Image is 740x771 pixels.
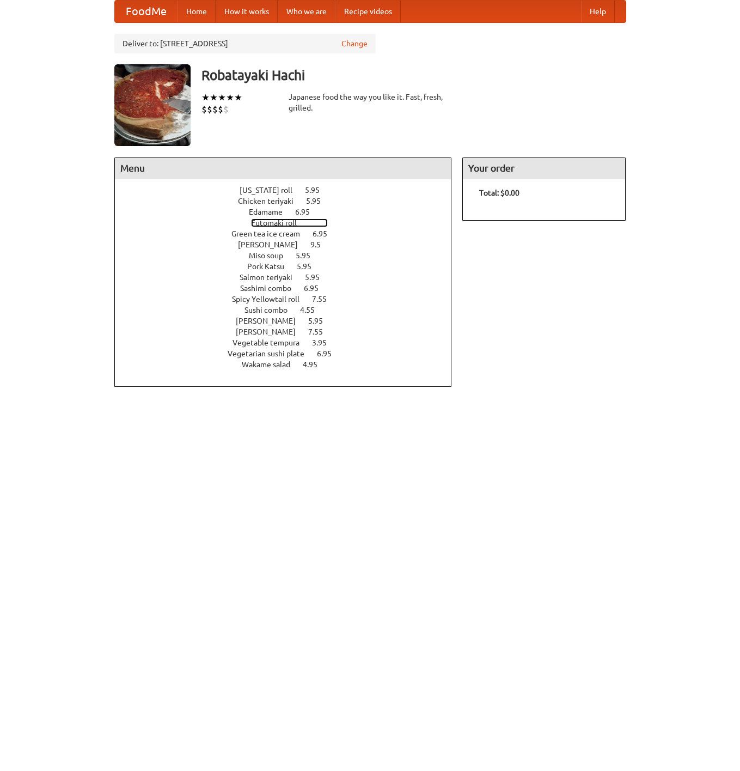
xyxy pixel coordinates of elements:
a: Green tea ice cream 6.95 [231,229,347,238]
a: Sashimi combo 6.95 [240,284,339,293]
span: 6.95 [317,349,343,358]
span: [PERSON_NAME] [236,327,307,336]
a: [PERSON_NAME] 5.95 [236,317,343,325]
a: Wakame salad 4.95 [242,360,338,369]
li: ★ [226,92,234,104]
li: ★ [201,92,210,104]
span: Spicy Yellowtail roll [232,295,310,303]
span: Wakame salad [242,360,301,369]
span: 5.95 [305,273,331,282]
span: 5.95 [296,251,321,260]
li: $ [207,104,212,116]
span: Vegetable tempura [233,338,310,347]
span: 5.95 [306,197,332,205]
span: [PERSON_NAME] [236,317,307,325]
span: 5.95 [305,186,331,195]
span: 9.5 [310,240,332,249]
li: $ [201,104,207,116]
h3: Robatayaki Hachi [201,64,626,86]
a: Home [178,1,216,22]
h4: Menu [115,157,451,179]
a: [PERSON_NAME] 7.55 [236,327,343,336]
a: Chicken teriyaki 5.95 [238,197,341,205]
a: Pork Katsu 5.95 [247,262,332,271]
span: Chicken teriyaki [238,197,304,205]
a: Recipe videos [335,1,401,22]
li: $ [223,104,229,116]
span: Salmon teriyaki [240,273,303,282]
a: Salmon teriyaki 5.95 [240,273,340,282]
span: Miso soup [249,251,294,260]
a: [US_STATE] roll 5.95 [240,186,340,195]
span: 4.55 [300,306,326,314]
li: $ [218,104,223,116]
span: [PERSON_NAME] [238,240,309,249]
span: 7.55 [312,295,338,303]
span: Edamame [249,208,293,216]
a: Spicy Yellowtail roll 7.55 [232,295,347,303]
a: Vegetable tempura 3.95 [233,338,347,347]
span: Futomaki roll [251,218,308,227]
span: Sushi combo [244,306,298,314]
span: 5.95 [308,317,334,325]
li: ★ [218,92,226,104]
h4: Your order [463,157,625,179]
li: $ [212,104,218,116]
span: 4.95 [303,360,328,369]
a: Vegetarian sushi plate 6.95 [228,349,352,358]
span: 5.95 [297,262,322,271]
span: 7.55 [308,327,334,336]
div: Japanese food the way you like it. Fast, fresh, grilled. [289,92,452,113]
li: ★ [210,92,218,104]
a: Who we are [278,1,335,22]
span: Green tea ice cream [231,229,311,238]
span: Vegetarian sushi plate [228,349,315,358]
a: How it works [216,1,278,22]
b: Total: $0.00 [479,189,519,197]
a: [PERSON_NAME] 9.5 [238,240,341,249]
a: Help [581,1,615,22]
a: Miso soup 5.95 [249,251,331,260]
a: Change [341,38,368,49]
div: Deliver to: [STREET_ADDRESS] [114,34,376,53]
span: [US_STATE] roll [240,186,303,195]
span: 6.95 [304,284,329,293]
span: 3.95 [312,338,338,347]
a: FoodMe [115,1,178,22]
a: Sushi combo 4.55 [244,306,335,314]
img: angular.jpg [114,64,191,146]
span: 6.95 [313,229,338,238]
span: Pork Katsu [247,262,295,271]
li: ★ [234,92,242,104]
span: Sashimi combo [240,284,302,293]
a: Futomaki roll [251,218,328,227]
span: 6.95 [295,208,321,216]
a: Edamame 6.95 [249,208,330,216]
